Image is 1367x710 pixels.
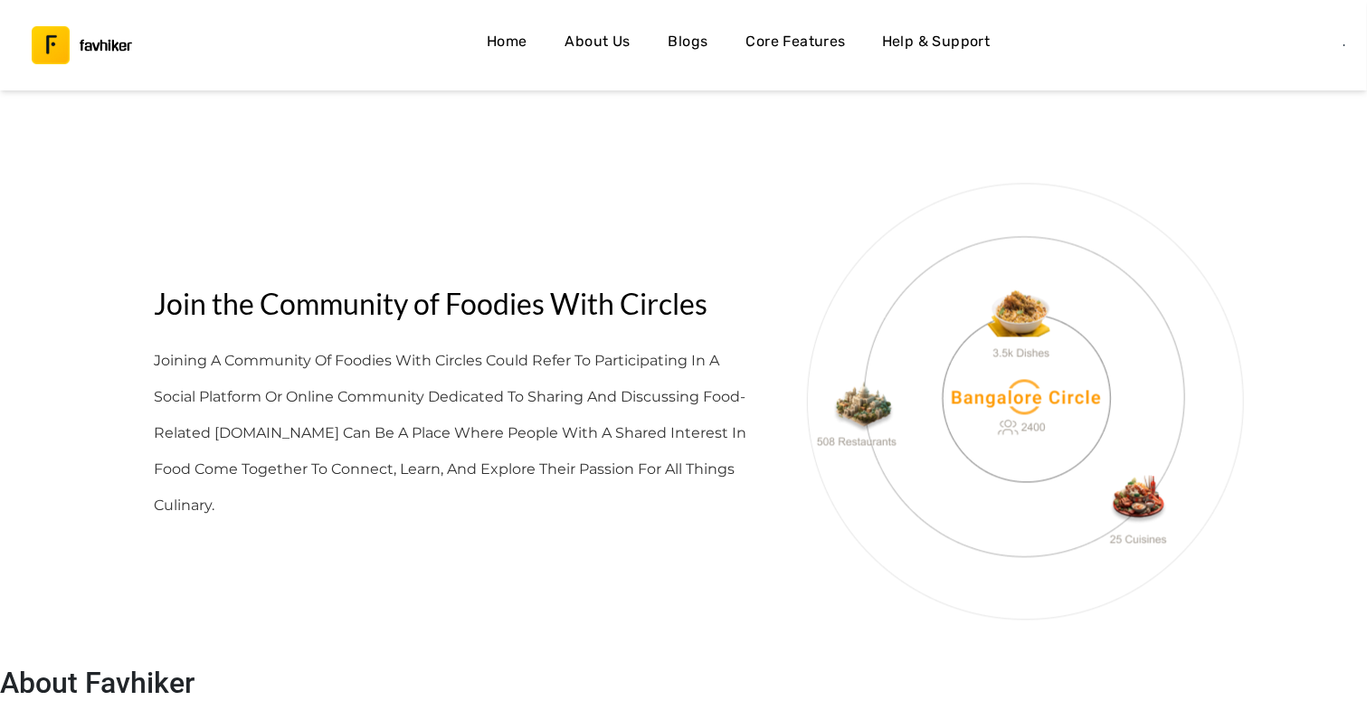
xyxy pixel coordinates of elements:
h4: Core Features [746,30,846,53]
button: Help & Support [875,24,998,66]
a: Core Features [739,24,853,66]
a: Home [478,24,536,66]
h4: About Us [565,30,630,53]
h3: Joining a community of foodies with Circles could refer to participating in a social platform or ... [154,344,752,525]
a: About Us [557,24,637,66]
h4: Help & Support [882,30,991,53]
h3: favhiker [80,39,132,52]
a: Blogs [660,24,717,66]
h1: Join the Community of Foodies With Circles [154,272,752,336]
h4: Home [487,30,527,53]
h4: Blogs [669,30,708,53]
